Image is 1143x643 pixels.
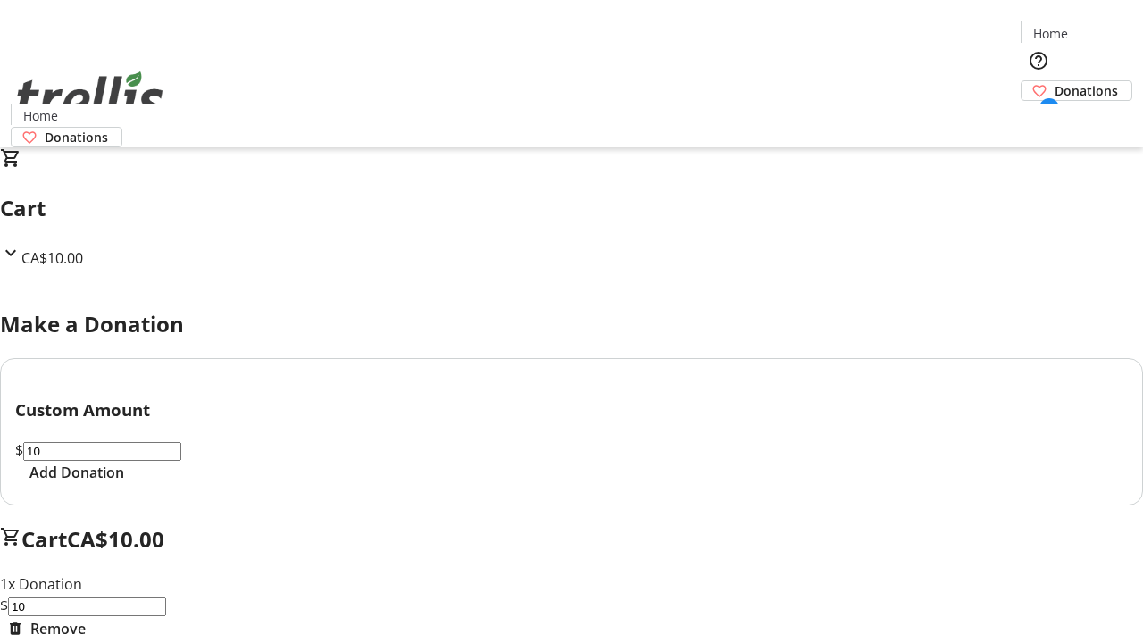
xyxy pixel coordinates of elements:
button: Cart [1021,101,1056,137]
span: Home [1033,24,1068,43]
span: $ [15,440,23,460]
input: Donation Amount [23,442,181,461]
h3: Custom Amount [15,397,1128,422]
button: Help [1021,43,1056,79]
a: Home [1022,24,1079,43]
button: Add Donation [15,462,138,483]
span: Donations [1055,81,1118,100]
input: Donation Amount [8,597,166,616]
span: Donations [45,128,108,146]
span: Remove [30,618,86,639]
span: Add Donation [29,462,124,483]
img: Orient E2E Organization 0iFQ4CTjzl's Logo [11,52,170,141]
span: CA$10.00 [21,248,83,268]
span: Home [23,106,58,125]
a: Donations [11,127,122,147]
a: Home [12,106,69,125]
span: CA$10.00 [67,524,164,554]
a: Donations [1021,80,1132,101]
